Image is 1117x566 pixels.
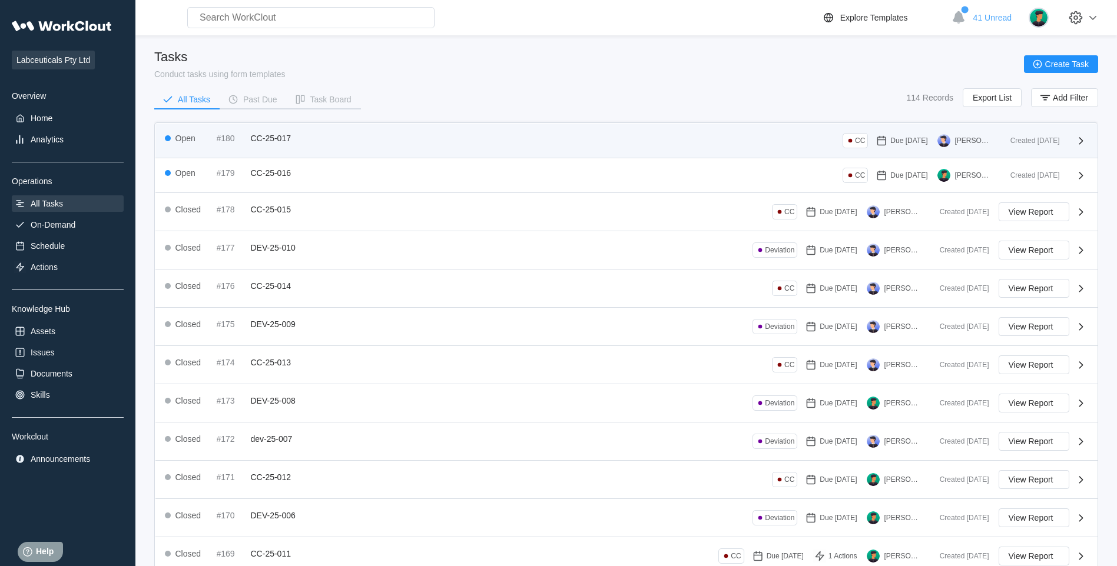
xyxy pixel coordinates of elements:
[999,202,1069,221] button: View Report
[867,473,880,486] img: user.png
[884,208,921,216] div: [PERSON_NAME]
[867,320,880,333] img: user-5.png
[1009,399,1053,407] span: View Report
[884,552,921,560] div: [PERSON_NAME]
[765,322,794,331] div: Deviation
[155,346,1098,384] a: Closed#174CC-25-013CCDue [DATE][PERSON_NAME]Created [DATE]View Report
[31,114,52,123] div: Home
[31,220,75,229] div: On-Demand
[999,470,1069,489] button: View Report
[930,475,989,484] div: Created [DATE]
[12,51,95,69] span: Labceuticals Pty Ltd
[155,231,1098,269] a: Closed#177DEV-25-010DeviationDue [DATE][PERSON_NAME]Created [DATE]View Report
[884,246,921,254] div: [PERSON_NAME]
[175,396,201,405] div: Closed
[12,365,124,382] a: Documents
[175,134,195,143] div: Open
[12,195,124,212] a: All Tasks
[1031,88,1098,107] button: Add Filter
[820,322,857,331] div: Due [DATE]
[999,279,1069,298] button: View Report
[907,93,953,102] div: 114 Records
[867,511,880,524] img: user.png
[251,396,296,405] span: DEV-25-008
[1009,475,1053,484] span: View Report
[1029,8,1049,28] img: user.png
[155,269,1098,308] a: Closed#176CC-25-014CCDue [DATE][PERSON_NAME]Created [DATE]View Report
[767,552,804,560] div: Due [DATE]
[999,394,1069,412] button: View Report
[955,171,992,179] div: [PERSON_NAME]
[867,435,880,448] img: user-5.png
[1045,60,1089,68] span: Create Task
[251,511,296,520] span: DEV-25-006
[187,7,435,28] input: Search WorkClout
[12,323,124,339] a: Assets
[12,304,124,314] div: Knowledge Hub
[251,358,291,367] span: CC-25-013
[155,308,1098,346] a: Closed#175DEV-25-009DeviationDue [DATE][PERSON_NAME]Created [DATE]View Report
[855,136,865,145] div: CC
[31,390,50,399] div: Skills
[251,134,291,143] span: CC-25-017
[820,514,857,522] div: Due [DATE]
[31,199,63,208] div: All Tasks
[867,358,880,371] img: user-5.png
[1001,136,1060,145] div: Created [DATE]
[930,208,989,216] div: Created [DATE]
[784,361,794,369] div: CC
[884,284,921,292] div: [PERSON_NAME]
[12,344,124,361] a: Issues
[820,208,857,216] div: Due [DATE]
[930,284,989,292] div: Created [DATE]
[930,361,989,369] div: Created [DATE]
[1009,361,1053,369] span: View Report
[217,134,246,143] div: #180
[1009,437,1053,445] span: View Report
[31,369,72,378] div: Documents
[1001,171,1060,179] div: Created [DATE]
[31,135,64,144] div: Analytics
[155,124,1098,158] a: Open#180CC-25-017CCDue [DATE][PERSON_NAME]Created [DATE]
[731,552,741,560] div: CC
[999,432,1069,451] button: View Report
[867,282,880,295] img: user-5.png
[251,281,291,291] span: CC-25-014
[217,281,246,291] div: #176
[820,284,857,292] div: Due [DATE]
[890,171,927,179] div: Due [DATE]
[1009,208,1053,216] span: View Report
[220,91,287,108] button: Past Due
[175,168,195,178] div: Open
[999,547,1069,565] button: View Report
[855,171,865,179] div: CC
[867,205,880,218] img: user-5.png
[251,243,296,252] span: DEV-25-010
[175,549,201,558] div: Closed
[154,49,286,65] div: Tasks
[155,499,1098,537] a: Closed#170DEV-25-006DeviationDue [DATE][PERSON_NAME]Created [DATE]View Report
[1053,94,1088,102] span: Add Filter
[175,511,201,520] div: Closed
[930,514,989,522] div: Created [DATE]
[217,511,246,520] div: #170
[154,91,220,108] button: All Tasks
[867,550,880,562] img: user.png
[12,259,124,275] a: Actions
[217,319,246,329] div: #175
[930,322,989,331] div: Created [DATE]
[175,434,201,444] div: Closed
[251,168,291,178] span: CC-25-016
[310,95,352,104] div: Task Board
[12,131,124,148] a: Analytics
[937,134,950,147] img: user-5.png
[1009,552,1053,560] span: View Report
[31,454,90,464] div: Announcements
[1009,514,1053,522] span: View Report
[930,399,989,407] div: Created [DATE]
[999,317,1069,336] button: View Report
[155,193,1098,231] a: Closed#178CC-25-015CCDue [DATE][PERSON_NAME]Created [DATE]View Report
[765,246,794,254] div: Deviation
[12,387,124,403] a: Skills
[154,69,286,79] div: Conduct tasks using form templates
